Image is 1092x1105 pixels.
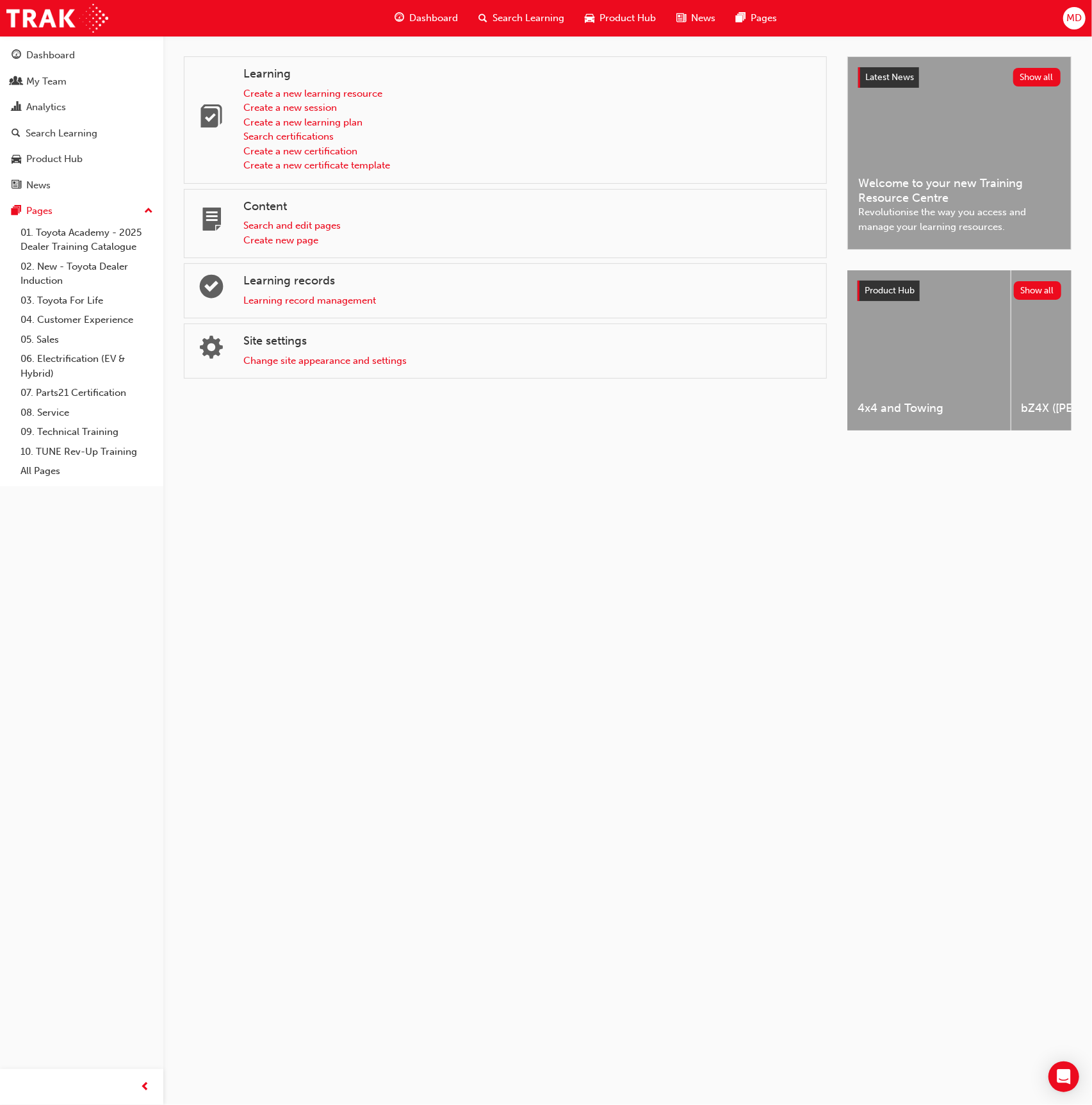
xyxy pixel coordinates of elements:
span: guage-icon [395,10,404,26]
button: MD [1063,7,1086,29]
span: Revolutionise the way you access and manage your learning resources. [858,205,1061,234]
a: 03. Toyota For Life [15,291,158,311]
a: Create new page [243,234,318,246]
span: news-icon [12,180,21,192]
a: 09. Technical Training [15,422,158,442]
a: Create a new learning resource [243,88,382,99]
a: 04. Customer Experience [15,310,158,330]
a: Create a new certification [243,145,357,157]
button: Pages [5,199,158,223]
a: pages-iconPages [726,5,787,31]
span: up-icon [144,203,153,220]
a: 10. TUNE Rev-Up Training [15,442,158,462]
span: chart-icon [12,102,21,113]
div: Dashboard [26,48,75,63]
div: My Team [26,74,67,89]
a: Change site appearance and settings [243,355,407,366]
a: Create a new session [243,102,337,113]
span: Pages [751,11,777,26]
div: Open Intercom Messenger [1048,1061,1079,1092]
a: 4x4 and Towing [847,270,1011,430]
a: 06. Electrification (EV & Hybrid) [15,349,158,383]
a: My Team [5,70,158,94]
button: Show all [1013,68,1061,86]
a: Product HubShow all [858,281,1061,301]
span: Dashboard [409,11,458,26]
a: guage-iconDashboard [384,5,468,31]
a: Product Hub [5,147,158,171]
a: Search Learning [5,122,158,145]
span: car-icon [585,10,594,26]
img: Trak [6,4,108,33]
span: News [691,11,715,26]
span: Product Hub [599,11,656,26]
div: Analytics [26,100,66,115]
a: news-iconNews [666,5,726,31]
div: Product Hub [26,152,83,167]
a: Create a new certificate template [243,160,390,171]
div: Pages [26,204,53,218]
button: Show all [1014,281,1062,300]
h4: Learning [243,67,816,81]
button: DashboardMy TeamAnalyticsSearch LearningProduct HubNews [5,41,158,199]
a: News [5,174,158,197]
span: pages-icon [12,206,21,217]
h4: Learning records [243,274,816,288]
a: 02. New - Toyota Dealer Induction [15,257,158,291]
a: car-iconProduct Hub [575,5,666,31]
span: search-icon [478,10,487,26]
span: Search Learning [493,11,564,26]
span: page-icon [200,209,223,236]
a: Create a new learning plan [243,117,363,128]
span: prev-icon [141,1079,151,1095]
a: Latest NewsShow all [858,67,1061,88]
h4: Content [243,200,816,214]
div: Search Learning [26,126,97,141]
a: search-iconSearch Learning [468,5,575,31]
span: news-icon [676,10,686,26]
span: pages-icon [736,10,746,26]
span: people-icon [12,76,21,88]
span: cogs-icon [200,337,223,364]
a: All Pages [15,461,158,481]
a: 08. Service [15,403,158,423]
span: learningrecord-icon [200,276,223,304]
a: 05. Sales [15,330,158,350]
span: Product Hub [865,285,915,296]
span: search-icon [12,128,20,140]
a: Analytics [5,95,158,119]
span: MD [1066,11,1082,26]
span: guage-icon [12,50,21,61]
span: Latest News [865,72,914,83]
a: 07. Parts21 Certification [15,383,158,403]
h4: Site settings [243,334,816,348]
a: 01. Toyota Academy - 2025 Dealer Training Catalogue [15,223,158,257]
span: car-icon [12,154,21,165]
a: Dashboard [5,44,158,67]
span: learning-icon [200,106,223,133]
a: Latest NewsShow allWelcome to your new Training Resource CentreRevolutionise the way you access a... [847,56,1072,250]
a: Search and edit pages [243,220,341,231]
div: News [26,178,51,193]
a: Search certifications [243,131,334,142]
span: 4x4 and Towing [858,401,1000,416]
span: Welcome to your new Training Resource Centre [858,176,1061,205]
a: Learning record management [243,295,376,306]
